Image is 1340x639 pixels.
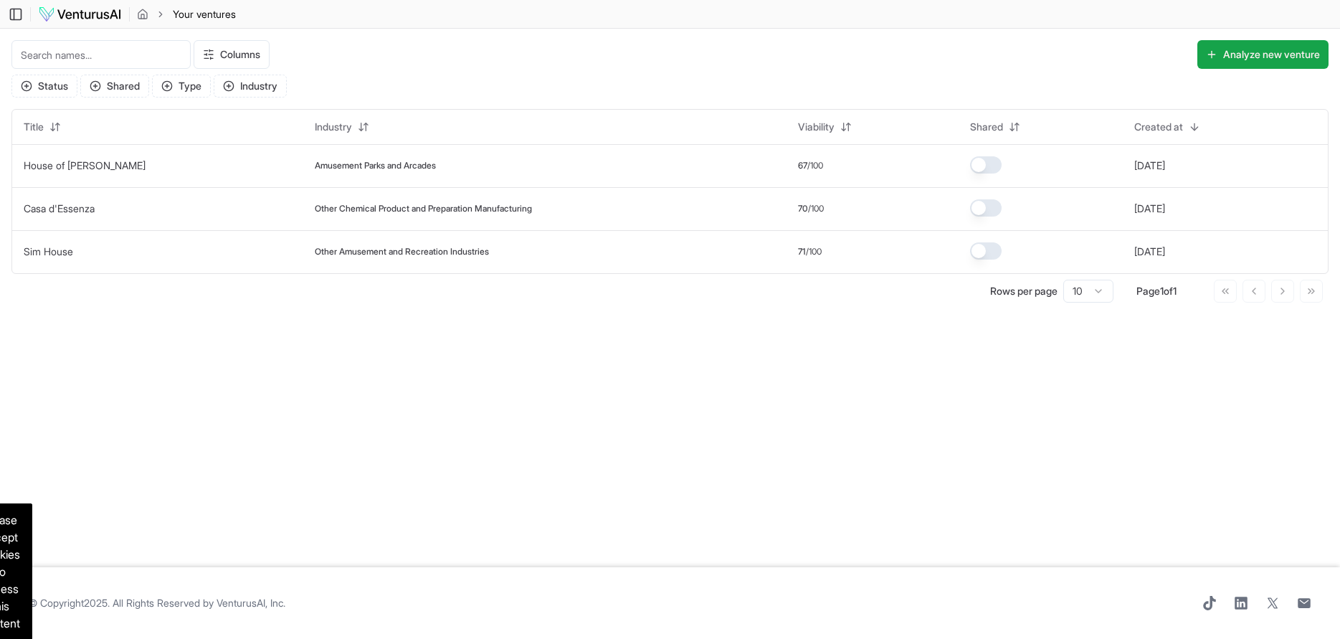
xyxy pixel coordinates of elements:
[24,245,73,257] a: Sim House
[798,203,808,214] span: 70
[798,160,807,171] span: 67
[1164,285,1173,297] span: of
[806,246,822,257] span: /100
[798,120,835,134] span: Viability
[173,7,236,22] span: Your ventures
[1173,285,1177,297] span: 1
[1134,202,1165,216] button: [DATE]
[11,75,77,98] button: Status
[1136,285,1160,297] span: Page
[315,203,532,214] span: Other Chemical Product and Preparation Manufacturing
[1197,40,1329,69] button: Analyze new venture
[24,159,146,171] a: House of [PERSON_NAME]
[29,596,285,610] span: © Copyright 2025 . All Rights Reserved by .
[1160,285,1164,297] span: 1
[38,6,122,23] img: logo
[24,120,44,134] span: Title
[808,203,824,214] span: /100
[789,115,860,138] button: Viability
[1126,115,1209,138] button: Created at
[11,40,191,69] input: Search names...
[961,115,1029,138] button: Shared
[24,245,73,259] button: Sim House
[1134,120,1183,134] span: Created at
[194,40,270,69] button: Columns
[217,597,283,609] a: VenturusAI, Inc
[315,246,489,257] span: Other Amusement and Recreation Industries
[80,75,149,98] button: Shared
[315,120,352,134] span: Industry
[137,7,236,22] nav: breadcrumb
[807,160,823,171] span: /100
[24,202,95,214] a: Casa d'Essenza
[1134,158,1165,173] button: [DATE]
[152,75,211,98] button: Type
[1134,245,1165,259] button: [DATE]
[214,75,287,98] button: Industry
[798,246,806,257] span: 71
[315,160,436,171] span: Amusement Parks and Arcades
[970,120,1003,134] span: Shared
[24,158,146,173] button: House of [PERSON_NAME]
[990,284,1058,298] p: Rows per page
[15,115,70,138] button: Title
[306,115,378,138] button: Industry
[24,202,95,216] button: Casa d'Essenza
